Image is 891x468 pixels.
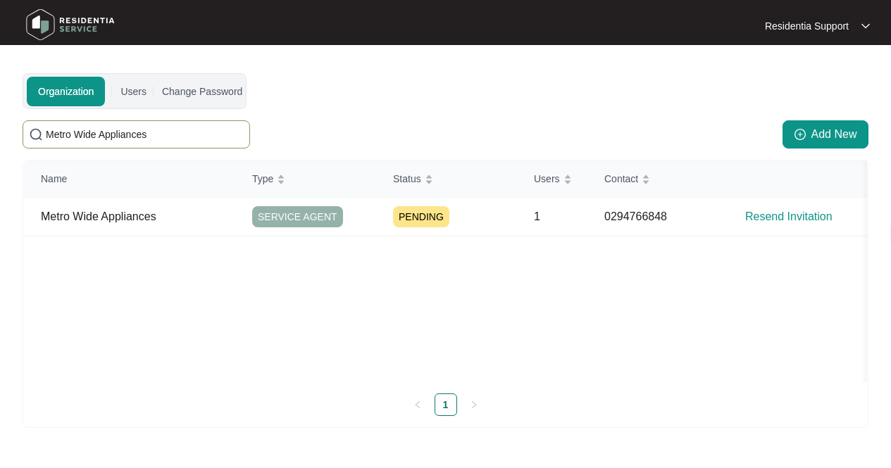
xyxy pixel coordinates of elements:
[162,84,242,99] div: Change Password
[393,206,449,227] span: PENDING
[41,208,235,225] p: Metro Wide Appliances
[376,160,517,198] th: Status
[406,393,429,416] button: left
[517,160,587,198] th: Users
[587,198,728,236] td: 0294766848
[435,393,457,416] li: 1
[406,393,429,416] li: Previous Page
[783,120,868,148] button: Add New
[861,23,870,30] img: dropdown arrow
[235,160,376,198] th: Type
[46,127,244,142] input: Search
[517,198,587,236] td: 1
[463,393,485,416] button: right
[393,171,421,186] span: Status
[252,206,343,227] span: SERVICE AGENT
[435,394,456,415] a: 1
[252,171,273,186] span: Type
[795,129,806,140] span: plus-circle
[765,19,849,33] p: Residentia Support
[470,400,478,409] span: right
[27,77,105,106] div: Organization
[534,171,560,186] span: Users
[120,84,147,99] div: Users
[29,127,43,141] img: search-icon
[23,120,868,148] div: Organizations
[463,393,485,416] li: Next Page
[413,400,422,409] span: left
[745,208,869,225] p: Resend Invitation
[24,160,235,198] th: Name
[21,4,120,46] img: residentia service logo
[811,126,857,143] span: Add New
[587,160,728,198] th: Contact
[604,171,638,186] span: Contact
